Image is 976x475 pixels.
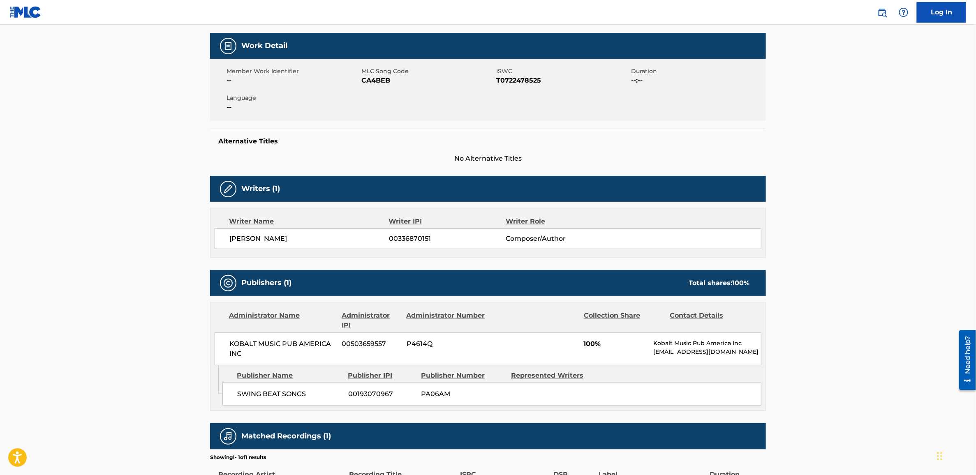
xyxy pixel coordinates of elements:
iframe: Resource Center [953,327,976,393]
div: Administrator Number [406,311,486,330]
div: Publisher IPI [348,371,415,380]
h5: Matched Recordings (1) [241,431,331,441]
span: 100% [584,339,648,349]
span: -- [227,102,359,112]
div: Represented Writers [511,371,595,380]
img: help [899,7,909,17]
span: ISWC [496,67,629,76]
a: Log In [917,2,966,23]
img: search [877,7,887,17]
span: P4614Q [407,339,486,349]
span: Language [227,94,359,102]
span: Composer/Author [506,234,612,244]
img: Matched Recordings [223,431,233,441]
span: -- [227,76,359,85]
span: 00193070967 [348,389,415,399]
div: Help [895,4,912,21]
span: No Alternative Titles [210,154,766,164]
span: [PERSON_NAME] [229,234,389,244]
span: CA4BEB [361,76,494,85]
h5: Writers (1) [241,184,280,194]
div: Writer Name [229,217,389,226]
h5: Alternative Titles [218,137,758,145]
a: Public Search [874,4,890,21]
div: Contact Details [670,311,749,330]
span: KOBALT MUSIC PUB AMERICA INC [229,339,336,359]
span: --:-- [631,76,764,85]
div: Writer Role [506,217,612,226]
div: Collection Share [584,311,664,330]
img: MLC Logo [10,6,42,18]
span: Duration [631,67,764,76]
p: Kobalt Music Pub America Inc [654,339,761,348]
div: Administrator Name [229,311,335,330]
h5: Publishers (1) [241,278,291,288]
span: T0722478525 [496,76,629,85]
img: Writers [223,184,233,194]
img: Work Detail [223,41,233,51]
div: Administrator IPI [342,311,400,330]
span: 100 % [732,279,749,287]
div: Publisher Number [421,371,505,380]
span: MLC Song Code [361,67,494,76]
div: Drag [937,444,942,468]
span: Member Work Identifier [227,67,359,76]
div: Total shares: [689,278,749,288]
h5: Work Detail [241,41,287,51]
img: Publishers [223,278,233,288]
span: 00336870151 [389,234,506,244]
span: PA06AM [421,389,505,399]
div: Writer IPI [389,217,506,226]
iframe: Chat Widget [935,436,976,475]
span: 00503659557 [342,339,400,349]
p: Showing 1 - 1 of 1 results [210,454,266,461]
div: Publisher Name [237,371,342,380]
span: SWING BEAT SONGS [237,389,342,399]
p: [EMAIL_ADDRESS][DOMAIN_NAME] [654,348,761,356]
